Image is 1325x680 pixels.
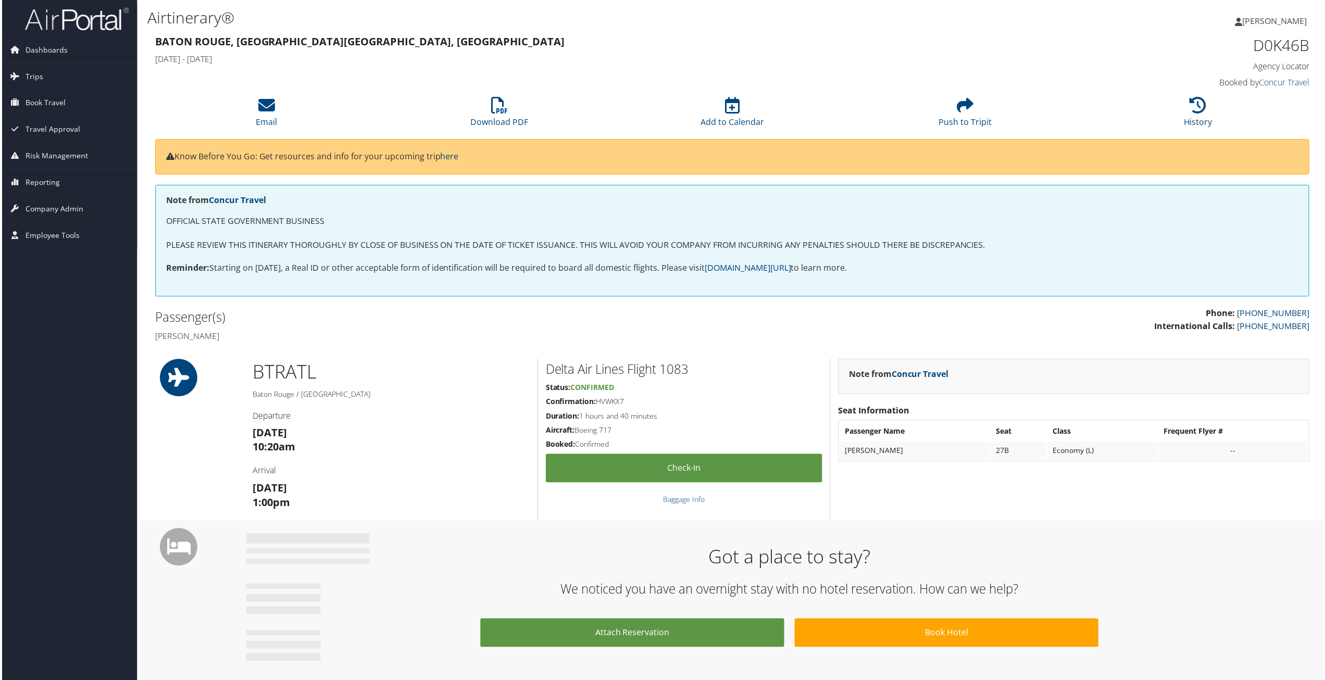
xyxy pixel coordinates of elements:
[545,397,596,407] strong: Confirmation:
[663,496,705,506] a: Baggage Info
[1048,443,1159,461] td: Economy (L)
[1165,447,1304,457] div: --
[470,103,528,128] a: Download PDF
[992,443,1047,461] td: 27B
[840,443,991,461] td: [PERSON_NAME]
[154,331,724,343] h4: [PERSON_NAME]
[1185,103,1214,128] a: History
[23,90,64,116] span: Book Travel
[23,170,58,196] span: Reporting
[545,426,574,436] strong: Aircraft:
[146,7,928,29] h1: Airtinerary®
[992,423,1047,442] th: Seat
[252,482,286,496] strong: [DATE]
[165,195,265,206] strong: Note from
[1207,308,1236,320] strong: Phone:
[570,383,614,393] span: Confirmed
[1160,423,1309,442] th: Frequent Flyer #
[545,397,822,408] h5: HVWKX7
[480,620,784,649] a: Attach Reservation
[23,117,78,143] span: Travel Approval
[849,369,949,381] strong: Note from
[154,53,1018,65] h4: [DATE] - [DATE]
[545,440,822,451] h5: Confirmed
[545,383,570,393] strong: Status:
[1239,321,1311,333] a: [PHONE_NUMBER]
[165,263,208,274] strong: Reminder:
[23,64,41,90] span: Trips
[23,143,86,169] span: Risk Management
[939,103,992,128] a: Push to Tripit
[1260,77,1311,88] a: Concur Travel
[23,196,81,222] span: Company Admin
[1239,308,1311,320] a: [PHONE_NUMBER]
[1048,423,1159,442] th: Class
[545,412,822,422] h5: 1 hours and 40 minutes
[23,223,78,249] span: Employee Tools
[23,37,66,63] span: Dashboards
[23,7,127,31] img: airportal-logo.png
[1236,5,1319,36] a: [PERSON_NAME]
[1033,34,1311,56] h1: D0K46B
[255,103,276,128] a: Email
[165,239,1300,253] p: PLEASE REVIEW THIS ITINERARY THOROUGHLY BY CLOSE OF BUSINESS ON THE DATE OF TICKET ISSUANCE. THIS...
[252,390,529,400] h5: Baton Rouge / [GEOGRAPHIC_DATA]
[701,103,764,128] a: Add to Calendar
[1244,15,1308,27] span: [PERSON_NAME]
[165,215,1300,229] p: OFFICIAL STATE GOVERNMENT BUSINESS
[545,361,822,379] h2: Delta Air Lines Flight 1083
[545,412,579,422] strong: Duration:
[154,34,564,48] strong: Baton Rouge, [GEOGRAPHIC_DATA] [GEOGRAPHIC_DATA], [GEOGRAPHIC_DATA]
[252,466,529,477] h4: Arrival
[545,455,822,484] a: Check-in
[252,497,289,511] strong: 1:00pm
[840,423,991,442] th: Passenger Name
[545,440,575,450] strong: Booked:
[207,195,265,206] a: Concur Travel
[1033,77,1311,88] h4: Booked by
[154,309,724,327] h2: Passenger(s)
[440,151,458,162] a: here
[1156,321,1236,333] strong: International Calls:
[252,426,286,440] strong: [DATE]
[705,263,791,274] a: [DOMAIN_NAME][URL]
[165,262,1300,276] p: Starting on [DATE], a Real ID or other acceptable form of identification will be required to boar...
[1033,60,1311,72] h4: Agency Locator
[252,411,529,422] h4: Departure
[252,441,294,455] strong: 10:20am
[165,150,1300,164] p: Know Before You Go: Get resources and info for your upcoming trip
[839,406,910,417] strong: Seat Information
[795,620,1099,649] a: Book Hotel
[252,360,529,386] h1: BTR ATL
[892,369,949,381] a: Concur Travel
[545,426,822,436] h5: Boeing 717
